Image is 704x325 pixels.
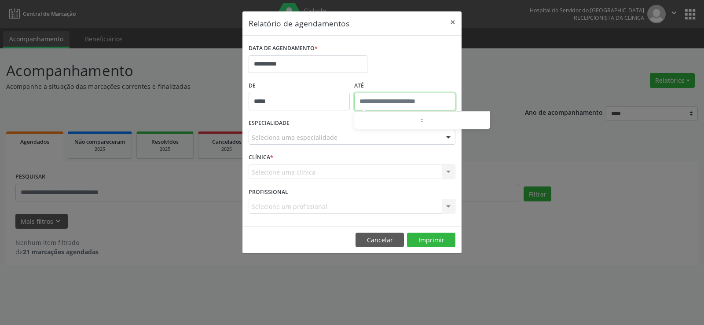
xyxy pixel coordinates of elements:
label: ESPECIALIDADE [249,117,290,130]
span: Seleciona uma especialidade [252,133,337,142]
button: Cancelar [356,233,404,248]
label: CLÍNICA [249,151,273,164]
h5: Relatório de agendamentos [249,18,349,29]
button: Close [444,11,462,33]
input: Minute [423,112,490,130]
button: Imprimir [407,233,455,248]
label: DATA DE AGENDAMENTO [249,42,318,55]
span: : [421,111,423,129]
label: De [249,79,350,93]
label: PROFISSIONAL [249,185,288,199]
input: Hour [354,112,421,130]
label: ATÉ [354,79,455,93]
